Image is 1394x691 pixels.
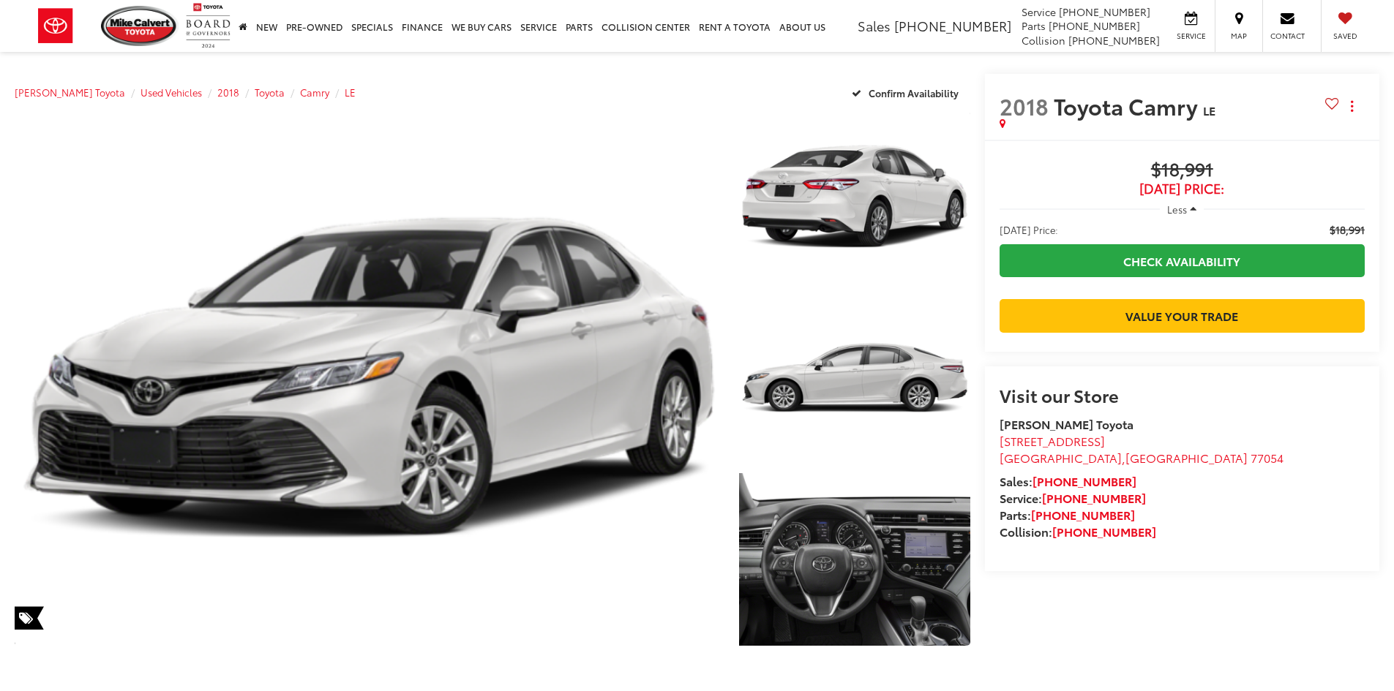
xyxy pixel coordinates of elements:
span: [STREET_ADDRESS] [1000,432,1105,449]
a: [PHONE_NUMBER] [1042,489,1146,506]
img: 2018 Toyota Camry LE [736,290,972,467]
strong: [PERSON_NAME] Toyota [1000,415,1133,432]
button: Less [1160,196,1204,222]
span: dropdown dots [1351,100,1353,112]
span: Confirm Availability [869,86,959,99]
strong: Service: [1000,489,1146,506]
img: 2018 Toyota Camry LE [7,107,730,649]
span: [GEOGRAPHIC_DATA] [1000,449,1122,466]
a: Used Vehicles [140,86,202,99]
strong: Parts: [1000,506,1135,523]
button: Actions [1339,93,1365,118]
span: Special [15,606,44,630]
span: [PHONE_NUMBER] [1068,33,1160,48]
span: LE [1203,102,1215,118]
button: Confirm Availability [844,80,970,105]
span: 77054 [1251,449,1284,466]
img: Mike Calvert Toyota [101,6,179,46]
span: $18,991 [1330,222,1365,237]
span: , [1000,449,1284,466]
span: Service [1174,31,1207,41]
span: [PHONE_NUMBER] [894,16,1011,35]
span: 2018 [1000,90,1049,121]
img: 2018 Toyota Camry LE [736,108,972,285]
strong: Sales: [1000,472,1136,489]
a: Value Your Trade [1000,299,1365,332]
a: Expand Photo 0 [15,110,723,646]
span: Contact [1270,31,1305,41]
strong: Collision: [1000,523,1156,540]
span: [PHONE_NUMBER] [1059,4,1150,19]
span: [DATE] Price: [1000,181,1365,196]
a: [PHONE_NUMBER] [1052,523,1156,540]
a: Toyota [255,86,285,99]
img: 2018 Toyota Camry LE [736,471,972,648]
span: Parts [1022,18,1046,33]
a: Check Availability [1000,244,1365,277]
span: [GEOGRAPHIC_DATA] [1125,449,1248,466]
span: Toyota Camry [1054,90,1203,121]
span: Less [1167,203,1187,216]
span: Saved [1329,31,1361,41]
a: 2018 [217,86,239,99]
a: [STREET_ADDRESS] [GEOGRAPHIC_DATA],[GEOGRAPHIC_DATA] 77054 [1000,432,1284,466]
a: Expand Photo 2 [739,292,970,465]
span: [PHONE_NUMBER] [1049,18,1140,33]
a: LE [345,86,356,99]
a: Camry [300,86,329,99]
a: [PHONE_NUMBER] [1031,506,1135,523]
span: Sales [858,16,891,35]
h2: Visit our Store [1000,385,1365,404]
a: [PHONE_NUMBER] [1033,472,1136,489]
span: $18,991 [1000,159,1365,181]
a: Expand Photo 3 [739,473,970,646]
span: [DATE] Price: [1000,222,1058,237]
a: Expand Photo 1 [739,110,970,284]
a: [PERSON_NAME] Toyota [15,86,125,99]
span: Map [1223,31,1255,41]
span: Collision [1022,33,1065,48]
span: Service [1022,4,1056,19]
